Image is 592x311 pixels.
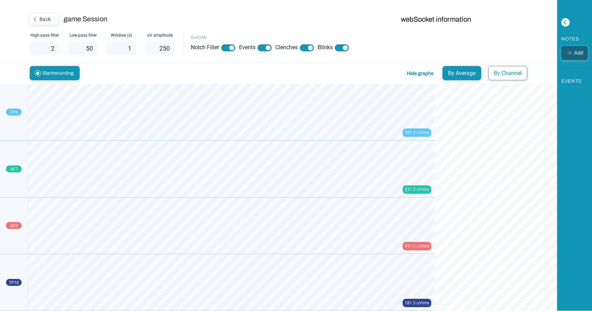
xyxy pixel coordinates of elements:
[561,18,570,27] img: left_angle_with_background.png
[191,43,219,52] label: Notch Filter
[42,71,53,76] span: Start
[399,14,473,25] button: webSocket information
[191,32,527,43] div: SHOW
[6,279,22,286] div: TP10
[42,66,78,80] span: recording
[6,165,22,172] div: AF7
[147,32,173,38] label: uV amplitude
[561,46,588,60] button: Add
[30,32,59,38] label: High-pass filter
[403,185,431,194] aside: 231.5 uVrms
[300,44,314,51] img: checkbox_toggled.png
[566,49,574,57] img: plus_sign.png
[403,242,431,250] aside: 241.0 uVrms
[488,66,527,80] button: By Channel
[30,14,58,25] button: Back
[30,15,39,24] img: left_angle.png
[111,32,132,38] label: Window (s)
[403,128,431,137] aside: 187.3 uVrms
[561,34,579,46] div: NOTES
[221,44,235,51] img: checkbox_toggled.png
[30,15,56,24] div: Back
[31,69,42,78] img: record_icon.png
[239,43,255,52] label: Events
[442,66,481,80] button: By Average
[405,66,435,81] button: Hide graphs
[258,44,272,51] img: checkbox_toggled.png
[563,49,586,57] div: Add
[6,109,22,116] div: TP9
[335,44,349,51] img: checkbox_toggled.png
[275,43,298,52] label: Clenches
[6,222,22,229] div: AF8
[561,76,582,87] div: EVENTS
[403,299,431,307] aside: 181.5 uVrms
[70,32,97,38] label: Low-pass filter
[30,66,80,80] button: Startrecording
[64,14,271,25] div: game Session
[318,43,333,52] label: Blinks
